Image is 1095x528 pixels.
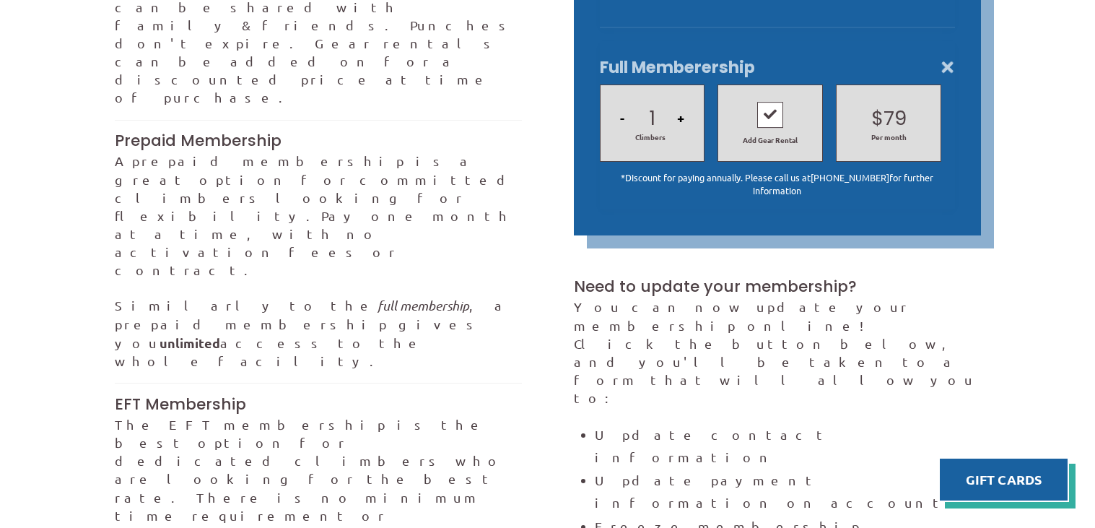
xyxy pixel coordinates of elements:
[378,298,469,313] em: full membership
[600,171,955,196] p: *Discount for paying annually. Please call us at for further information
[574,276,981,298] h3: Need to update your membership?
[884,105,907,132] p: 79
[811,171,889,183] a: [PHONE_NUMBER]
[595,472,947,510] span: Update payment information on account
[606,105,697,132] h2: 1
[616,93,629,142] button: -
[574,298,981,407] p: You can now update your membership online! Click the button below, and you'll be taken to a form ...
[115,394,522,415] h3: EFT Membership
[115,296,522,370] p: Similarly to the , a prepaid membership gives you access to the whole facility.
[115,152,522,279] p: Pay one month at a time, with no activation fees or contract.
[635,132,666,142] span: Climbers
[850,132,927,142] span: Per month
[160,334,220,351] strong: unlimited
[115,130,522,152] h3: Prepaid Membership
[115,153,519,223] span: A prepaid membership is a great option for committed climbers looking for flexibility.
[843,105,934,132] h2: $
[725,135,816,145] span: Add Gear Rental
[673,93,689,142] button: +
[595,427,831,464] span: Update contact information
